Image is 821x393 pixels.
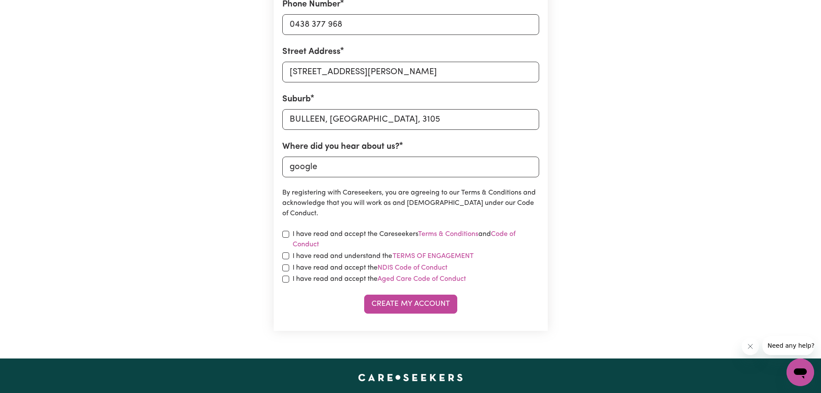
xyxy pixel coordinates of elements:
a: Careseekers home page [358,374,463,381]
label: Where did you hear about us? [282,140,400,153]
button: I have read and understand the [392,251,474,262]
a: Terms & Conditions [418,231,478,238]
iframe: Button to launch messaging window [787,358,814,386]
label: Suburb [282,93,311,106]
span: Need any help? [5,6,52,13]
iframe: Close message [742,338,759,355]
input: e.g. North Bondi, New South Wales [282,109,539,130]
p: By registering with Careseekers, you are agreeing to our Terms & Conditions and acknowledge that ... [282,188,539,219]
label: I have read and accept the [293,263,447,273]
a: Aged Care Code of Conduct [378,276,466,283]
label: I have read and accept the Careseekers and [293,229,539,250]
a: Code of Conduct [293,231,515,248]
input: e.g. 221B Victoria St [282,62,539,82]
label: I have read and understand the [293,251,474,262]
input: e.g. Google, word of mouth etc. [282,157,539,177]
iframe: Message from company [762,336,814,355]
label: Street Address [282,45,340,58]
a: NDIS Code of Conduct [378,264,447,271]
input: e.g. 0412 345 678 [282,14,539,35]
button: Create My Account [364,295,457,314]
label: I have read and accept the [293,274,466,284]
